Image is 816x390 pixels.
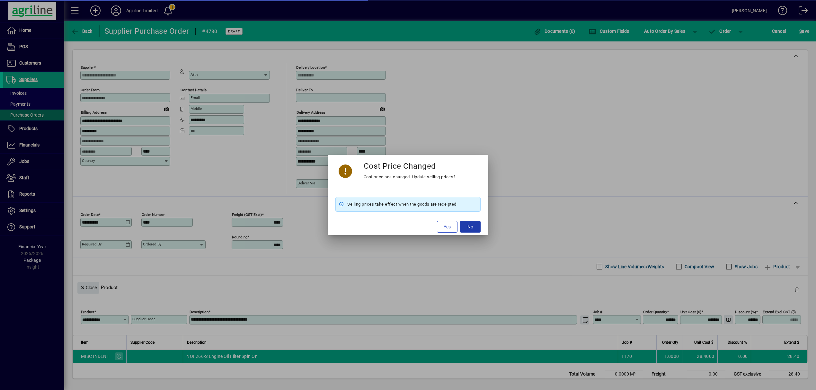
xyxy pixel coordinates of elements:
span: No [467,224,473,230]
span: Yes [444,224,451,230]
div: Cost price has changed. Update selling prices? [364,173,456,181]
button: No [460,221,481,233]
button: Yes [437,221,457,233]
h3: Cost Price Changed [364,161,436,171]
span: Selling prices take effect when the goods are receipted [347,200,457,208]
